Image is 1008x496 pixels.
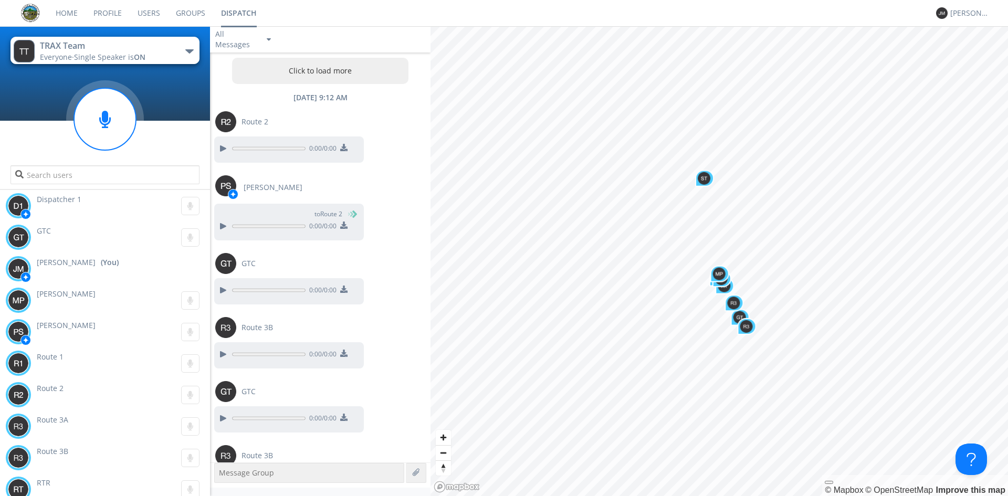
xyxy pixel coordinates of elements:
[215,381,236,402] img: 373638.png
[267,38,271,41] img: caret-down-sm.svg
[74,52,145,62] span: Single Speaker is
[713,268,726,280] img: 373638.png
[37,257,96,268] span: [PERSON_NAME]
[436,445,451,460] button: Zoom out
[306,286,337,297] span: 0:00 / 0:00
[215,111,236,132] img: 373638.png
[306,414,337,425] span: 0:00 / 0:00
[8,447,29,468] img: 373638.png
[955,444,987,475] iframe: Toggle Customer Support
[37,383,64,393] span: Route 2
[306,144,337,155] span: 0:00 / 0:00
[340,350,348,357] img: download media button
[710,266,729,282] div: Map marker
[244,182,302,193] span: [PERSON_NAME]
[8,384,29,405] img: 373638.png
[210,92,430,103] div: [DATE] 9:12 AM
[8,290,29,311] img: 373638.png
[698,172,710,185] img: 373638.png
[340,414,348,421] img: download media button
[40,40,158,52] div: TRAX Team
[436,446,451,460] span: Zoom out
[8,227,29,248] img: 373638.png
[738,318,757,335] div: Map marker
[865,486,933,494] a: OpenStreetMap
[731,309,750,326] div: Map marker
[950,8,990,18] div: [PERSON_NAME]
[241,258,256,269] span: GTC
[8,353,29,374] img: 373638.png
[215,445,236,466] img: 373638.png
[215,29,257,50] div: All Messages
[37,226,51,236] span: GTC
[712,270,731,287] div: Map marker
[718,280,730,292] img: 373638.png
[37,320,96,330] span: [PERSON_NAME]
[436,430,451,445] button: Zoom in
[134,52,145,62] span: ON
[21,4,40,23] img: eaff3883dddd41549c1c66aca941a5e6
[695,170,714,187] div: Map marker
[306,350,337,361] span: 0:00 / 0:00
[37,289,96,299] span: [PERSON_NAME]
[215,253,236,274] img: 373638.png
[430,26,1008,496] canvas: Map
[709,269,728,286] div: Map marker
[37,415,68,425] span: Route 3A
[215,317,236,338] img: 373638.png
[314,209,342,219] span: to Route 2
[14,40,35,62] img: 373638.png
[241,117,268,127] span: Route 2
[936,486,1005,494] a: Map feedback
[340,286,348,293] img: download media button
[936,7,948,19] img: 373638.png
[434,481,480,493] a: Mapbox logo
[825,486,863,494] a: Mapbox
[101,257,119,268] div: (You)
[715,272,728,285] img: 373638.png
[436,460,451,476] button: Reset bearing to north
[733,311,746,324] img: 373638.png
[37,446,68,456] span: Route 3B
[8,258,29,279] img: 373638.png
[740,320,753,333] img: 373638.png
[8,321,29,342] img: 373638.png
[306,221,337,233] span: 0:00 / 0:00
[715,278,734,294] div: Map marker
[10,165,199,184] input: Search users
[40,52,158,62] div: Everyone ·
[241,450,273,461] span: Route 3B
[825,481,833,484] button: Toggle attribution
[241,322,273,333] span: Route 3B
[37,352,64,362] span: Route 1
[340,221,348,229] img: download media button
[8,416,29,437] img: 373638.png
[37,194,81,204] span: Dispatcher 1
[8,195,29,216] img: 373638.png
[37,478,50,488] span: RTR
[241,386,256,397] span: GTC
[724,294,743,311] div: Map marker
[340,144,348,151] img: download media button
[215,175,236,196] img: 373638.png
[727,297,740,309] img: 373638.png
[10,37,199,64] button: TRAX TeamEveryone·Single Speaker isON
[232,58,408,84] button: Click to load more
